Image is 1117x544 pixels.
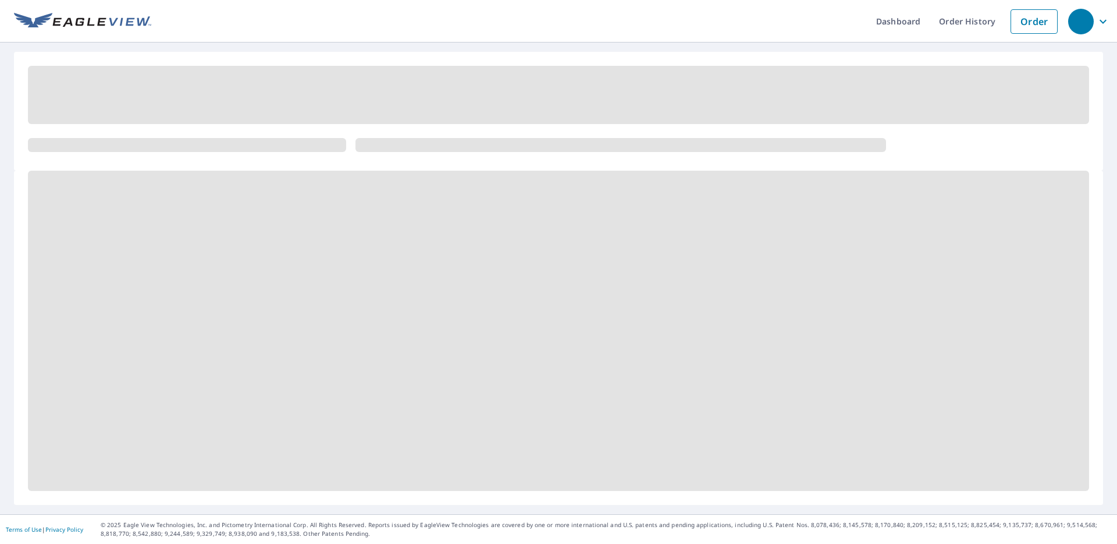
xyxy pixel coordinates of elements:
[101,521,1111,538] p: © 2025 Eagle View Technologies, Inc. and Pictometry International Corp. All Rights Reserved. Repo...
[6,526,83,533] p: |
[14,13,151,30] img: EV Logo
[1011,9,1058,34] a: Order
[6,525,42,534] a: Terms of Use
[45,525,83,534] a: Privacy Policy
